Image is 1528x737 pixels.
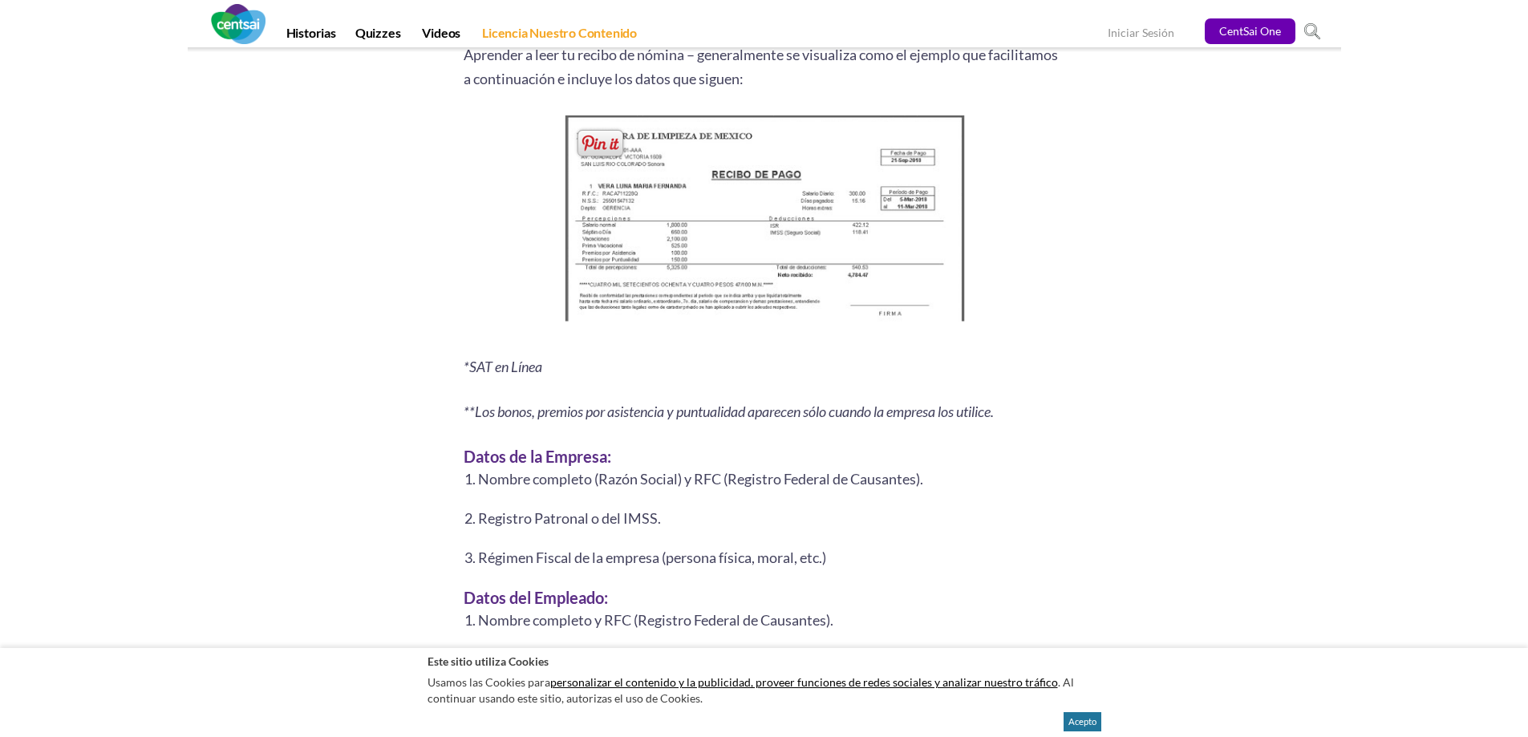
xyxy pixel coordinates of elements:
h2: Este sitio utiliza Cookies [428,654,1101,669]
a: Videos [412,25,470,47]
a: Iniciar Sesión [1108,26,1174,43]
p: Usamos las Cookies para . Al continuar usando este sitio, autorizas el uso de Cookies. [428,670,1101,710]
li: Régimen Fiscal de la empresa (persona física, moral, etc.) [478,547,1065,568]
a: Quizzes [346,25,411,47]
h3: Datos del Empleado: [464,585,1065,609]
a: CentSai One [1205,18,1295,44]
i: *SAT en Línea [464,358,542,376]
a: Historias [277,25,346,47]
img: CentSai [211,4,265,44]
i: **Los bonos, premios por asistencia y puntualidad aparecen sólo cuando la empresa los utilice. [464,403,994,421]
li: Nombre completo y RFC (Registro Federal de Causantes). [478,609,1065,630]
a: Licencia Nuestro Contenido [472,25,646,47]
button: Acepto [1064,712,1101,731]
p: Aprender a leer tu recibo de nómina – generalmente se visualiza como el ejemplo que facilitamos a... [464,43,1065,91]
li: Registro Patronal o del IMSS. [478,508,1065,528]
h3: Datos de la Empresa: [464,444,1065,468]
li: Nombre completo (Razón Social) y RFC (Registro Federal de Causantes). [478,468,1065,489]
